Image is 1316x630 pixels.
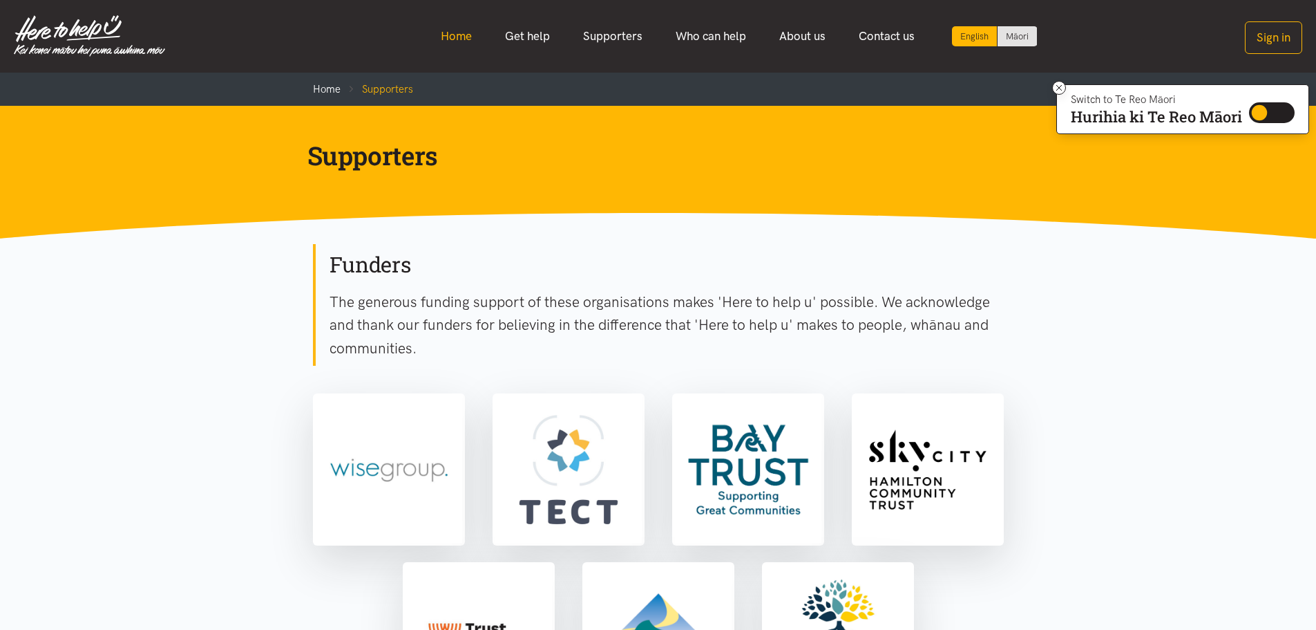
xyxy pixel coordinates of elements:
a: Switch to Te Reo Māori [998,26,1037,46]
div: Language toggle [952,26,1038,46]
li: Supporters [341,81,413,98]
img: Bay Trust [675,396,821,543]
a: Contact us [842,21,931,51]
a: Who can help [659,21,763,51]
img: Sky City Community Trust [855,396,1001,543]
h1: Supporters [307,139,987,172]
a: Bay Trust [672,393,824,546]
a: Home [424,21,488,51]
img: Wise Group [316,396,462,543]
a: About us [763,21,842,51]
a: TECT [493,393,645,546]
button: Sign in [1245,21,1302,54]
a: Home [313,83,341,95]
p: Hurihia ki Te Reo Māori [1071,111,1242,123]
a: Get help [488,21,566,51]
img: TECT [495,396,642,543]
p: The generous funding support of these organisations makes 'Here to help u' possible. We acknowled... [330,290,1004,360]
a: Wise Group [313,393,465,546]
a: Supporters [566,21,659,51]
div: Current language [952,26,998,46]
h2: Funders [330,250,1004,279]
img: Home [14,15,165,57]
a: Sky City Community Trust [852,393,1004,546]
p: Switch to Te Reo Māori [1071,95,1242,104]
